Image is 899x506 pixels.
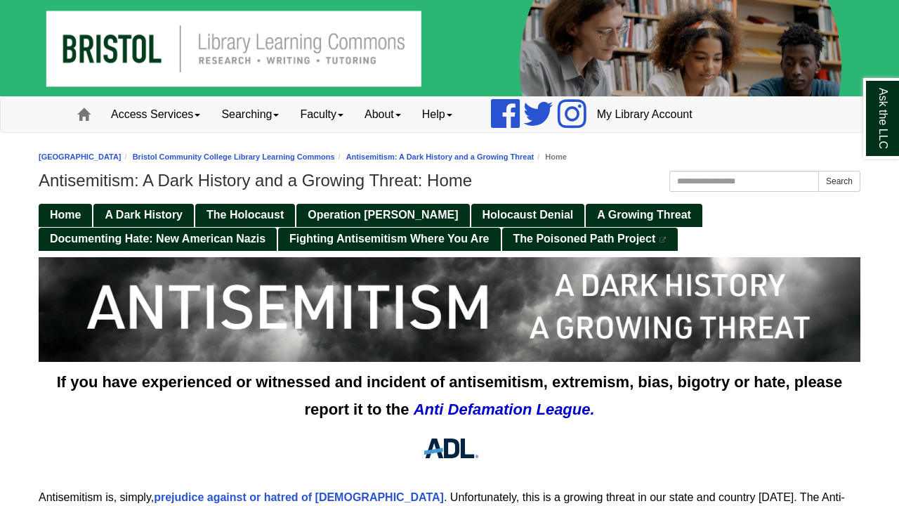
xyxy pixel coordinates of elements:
[50,209,81,221] span: Home
[50,233,265,245] span: Documenting Hate: New American Nazis
[586,204,702,227] a: A Growing Threat
[133,153,335,161] a: Bristol Community College Library Learning Commons
[586,97,703,132] a: My Library Account
[100,97,211,132] a: Access Services
[483,209,574,221] span: Holocaust Denial
[39,257,860,362] img: Antisemitism, a dark history, a growing threat
[206,209,284,221] span: The Holocaust
[513,233,656,245] span: The Poisoned Path Project
[105,209,183,221] span: A Dark History
[154,491,444,503] a: prejudice against or hatred of [DEMOGRAPHIC_DATA]
[536,401,594,418] strong: League.
[534,150,567,164] li: Home
[39,204,92,227] a: Home
[416,430,483,467] img: ADL
[414,401,532,418] i: Anti Defamation
[57,373,843,418] span: If you have experienced or witnessed and incident of antisemitism, extremism, bias, bigotry or ha...
[39,150,860,164] nav: breadcrumb
[414,401,595,418] a: Anti Defamation League.
[818,171,860,192] button: Search
[502,228,678,251] a: The Poisoned Path Project
[278,228,500,251] a: Fighting Antisemitism Where You Are
[39,202,860,250] div: Guide Pages
[296,204,469,227] a: Operation [PERSON_NAME]
[289,97,354,132] a: Faculty
[39,171,860,190] h1: Antisemitism: A Dark History and a Growing Threat: Home
[289,233,489,245] span: Fighting Antisemitism Where You Are
[39,153,122,161] a: [GEOGRAPHIC_DATA]
[39,228,277,251] a: Documenting Hate: New American Nazis
[412,97,463,132] a: Help
[195,204,295,227] a: The Holocaust
[211,97,289,132] a: Searching
[308,209,458,221] span: Operation [PERSON_NAME]
[597,209,691,221] span: A Growing Threat
[346,153,534,161] a: Antisemitism: A Dark History and a Growing Threat
[354,97,412,132] a: About
[93,204,194,227] a: A Dark History
[659,237,667,243] i: This link opens in a new window
[471,204,585,227] a: Holocaust Denial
